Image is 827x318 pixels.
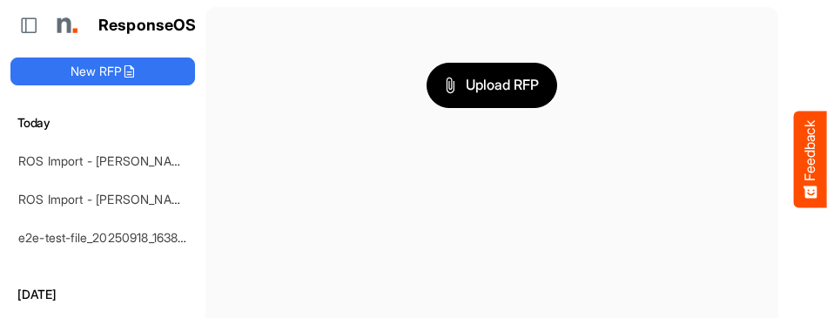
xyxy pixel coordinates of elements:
a: e2e-test-file_20250918_163829 [18,230,192,245]
button: Feedback [794,111,827,207]
span:  [128,35,180,78]
a: ROS Import - [PERSON_NAME] - Final (short) [18,192,271,206]
span: What kind of feedback do you have? [54,211,260,225]
span: Upload RFP [445,74,539,97]
h6: Today [10,113,195,132]
a: Contact us [174,137,236,151]
button: New RFP [10,58,195,85]
img: Northell [48,8,83,43]
span: I have an idea [77,300,168,316]
h6: [DATE] [10,285,195,304]
span: Want to discuss? [77,137,173,151]
span: Tell us what you think [79,112,235,131]
a: ROS Import - [PERSON_NAME] - Final (short) [18,153,271,168]
span: Like something or not? [77,256,225,273]
button: Upload RFP [427,63,557,108]
h1: ResponseOS [98,17,197,35]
